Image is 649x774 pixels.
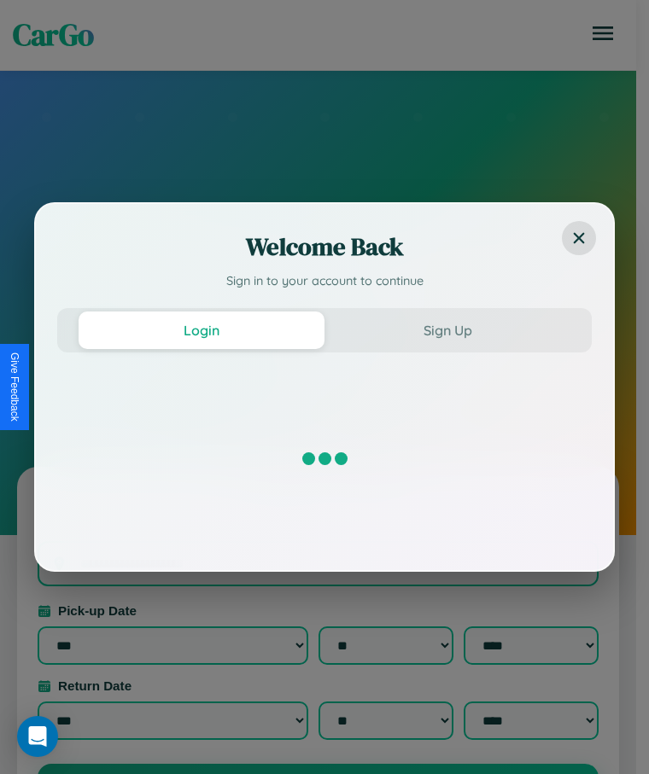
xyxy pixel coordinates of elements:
h2: Welcome Back [57,230,592,264]
div: Open Intercom Messenger [17,716,58,757]
button: Login [79,311,324,349]
button: Sign Up [324,311,570,349]
div: Give Feedback [9,352,20,422]
p: Sign in to your account to continue [57,272,592,291]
